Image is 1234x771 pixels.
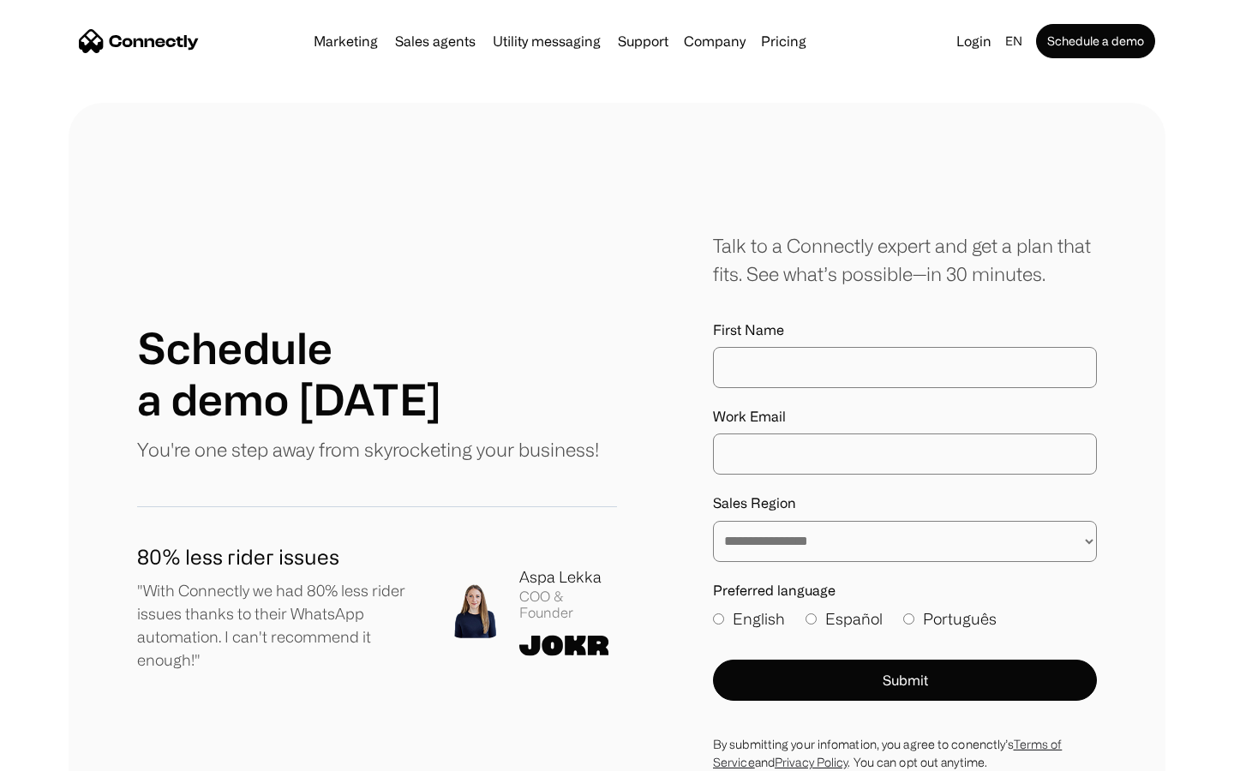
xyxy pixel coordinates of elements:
label: First Name [713,322,1097,338]
label: English [713,607,785,631]
div: By submitting your infomation, you agree to conenctly’s and . You can opt out anytime. [713,735,1097,771]
div: Company [684,29,746,53]
a: Login [949,29,998,53]
a: Support [611,34,675,48]
a: Pricing [754,34,813,48]
a: Sales agents [388,34,482,48]
aside: Language selected: English [17,739,103,765]
div: Aspa Lekka [519,565,617,589]
label: Preferred language [713,583,1097,599]
label: Português [903,607,997,631]
div: COO & Founder [519,589,617,621]
label: Sales Region [713,495,1097,511]
div: Talk to a Connectly expert and get a plan that fits. See what’s possible—in 30 minutes. [713,231,1097,288]
label: Work Email [713,409,1097,425]
a: Privacy Policy [775,756,848,768]
ul: Language list [34,741,103,765]
input: Español [806,613,817,625]
a: Marketing [307,34,385,48]
a: Utility messaging [486,34,608,48]
button: Submit [713,660,1097,701]
p: "With Connectly we had 80% less rider issues thanks to their WhatsApp automation. I can't recomme... [137,579,420,672]
a: Schedule a demo [1036,24,1155,58]
input: English [713,613,724,625]
p: You're one step away from skyrocketing your business! [137,435,599,463]
input: Português [903,613,914,625]
h1: 80% less rider issues [137,541,420,572]
label: Español [806,607,883,631]
div: en [1005,29,1022,53]
h1: Schedule a demo [DATE] [137,322,441,425]
a: Terms of Service [713,738,1062,768]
